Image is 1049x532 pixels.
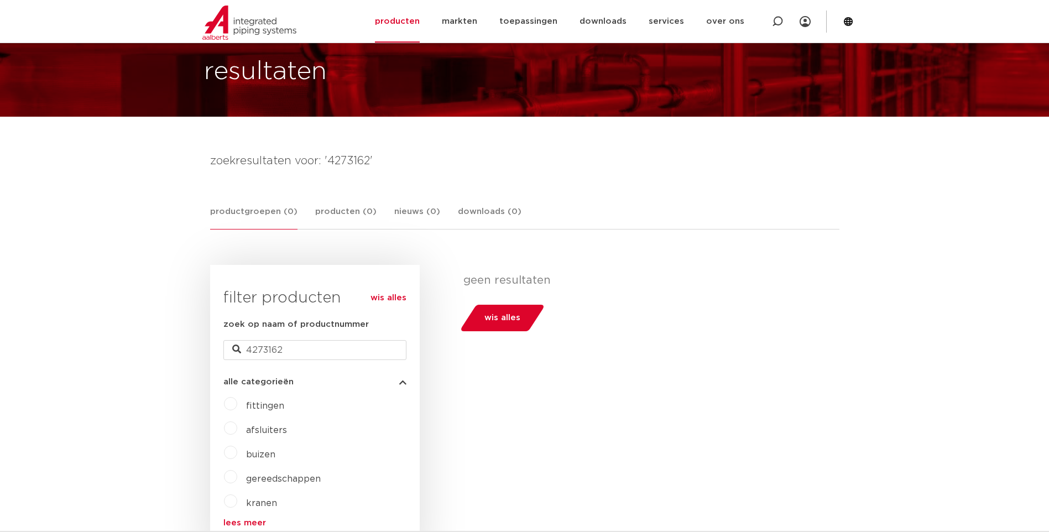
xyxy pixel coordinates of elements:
[223,340,406,360] input: zoeken
[223,378,406,386] button: alle categorieën
[246,450,275,459] a: buizen
[223,519,406,527] a: lees meer
[223,318,369,331] label: zoek op naam of productnummer
[210,205,298,230] a: productgroepen (0)
[370,291,406,305] a: wis alles
[210,152,839,170] h4: zoekresultaten voor: '4273162'
[394,205,440,229] a: nieuws (0)
[246,499,277,508] a: kranen
[458,205,521,229] a: downloads (0)
[315,205,377,229] a: producten (0)
[246,474,321,483] a: gereedschappen
[463,274,831,287] p: geen resultaten
[246,426,287,435] a: afsluiters
[223,287,406,309] h3: filter producten
[204,54,327,90] h1: resultaten
[246,401,284,410] a: fittingen
[223,378,294,386] span: alle categorieën
[484,309,520,327] span: wis alles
